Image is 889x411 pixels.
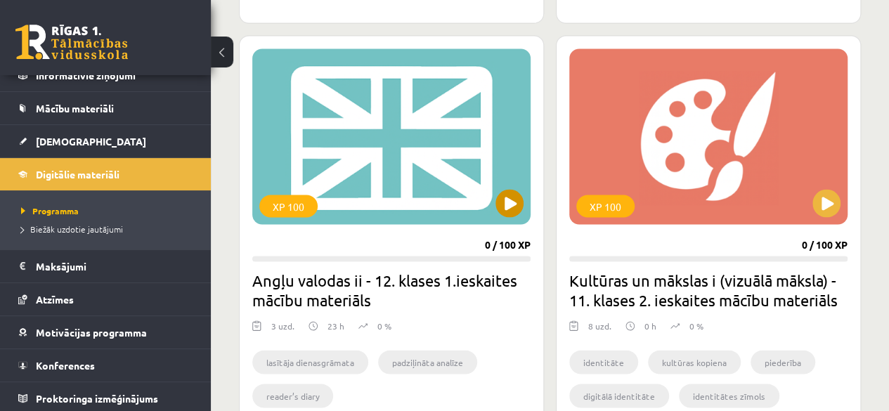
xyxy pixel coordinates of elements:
span: Konferences [36,359,95,372]
span: Digitālie materiāli [36,168,119,181]
a: Konferences [18,349,193,381]
a: Programma [21,204,197,217]
a: Digitālie materiāli [18,158,193,190]
li: identitātes zīmols [679,384,779,407]
a: Rīgas 1. Tālmācības vidusskola [15,25,128,60]
li: kultūras kopiena [648,350,741,374]
a: Biežāk uzdotie jautājumi [21,223,197,235]
li: piederība [751,350,815,374]
p: 0 % [689,319,703,332]
a: Informatīvie ziņojumi [18,59,193,91]
a: Motivācijas programma [18,316,193,348]
span: Programma [21,205,79,216]
span: Mācību materiāli [36,102,114,115]
div: XP 100 [259,195,318,217]
span: Proktoringa izmēģinājums [36,392,158,405]
div: XP 100 [576,195,635,217]
div: 8 uzd. [588,319,611,340]
h2: Angļu valodas ii - 12. klases 1.ieskaites mācību materiāls [252,270,531,309]
legend: Informatīvie ziņojumi [36,59,193,91]
legend: Maksājumi [36,250,193,282]
li: lasītāja dienasgrāmata [252,350,368,374]
p: 0 h [644,319,656,332]
span: Biežāk uzdotie jautājumi [21,223,123,235]
li: digitālā identitāte [569,384,669,407]
li: identitāte [569,350,638,374]
li: reader’s diary [252,384,333,407]
a: Atzīmes [18,283,193,315]
li: padziļināta analīze [378,350,477,374]
a: [DEMOGRAPHIC_DATA] [18,125,193,157]
p: 23 h [327,319,344,332]
h2: Kultūras un mākslas i (vizuālā māksla) - 11. klases 2. ieskaites mācību materiāls [569,270,848,309]
span: Motivācijas programma [36,326,147,339]
a: Mācību materiāli [18,92,193,124]
div: 3 uzd. [271,319,294,340]
a: Maksājumi [18,250,193,282]
span: [DEMOGRAPHIC_DATA] [36,135,146,148]
p: 0 % [377,319,391,332]
span: Atzīmes [36,293,74,306]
